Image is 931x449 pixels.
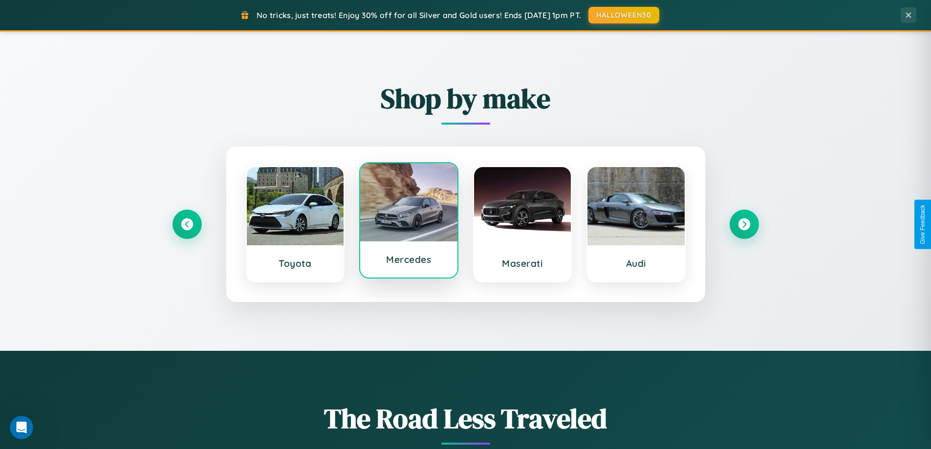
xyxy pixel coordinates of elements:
[919,205,926,244] div: Give Feedback
[484,257,562,269] h3: Maserati
[597,257,675,269] h3: Audi
[173,400,759,437] h1: The Road Less Traveled
[10,416,33,439] iframe: Intercom live chat
[588,7,659,23] button: HALLOWEEN30
[370,254,448,265] h3: Mercedes
[257,257,334,269] h3: Toyota
[173,80,759,117] h2: Shop by make
[257,10,581,20] span: No tricks, just treats! Enjoy 30% off for all Silver and Gold users! Ends [DATE] 1pm PT.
